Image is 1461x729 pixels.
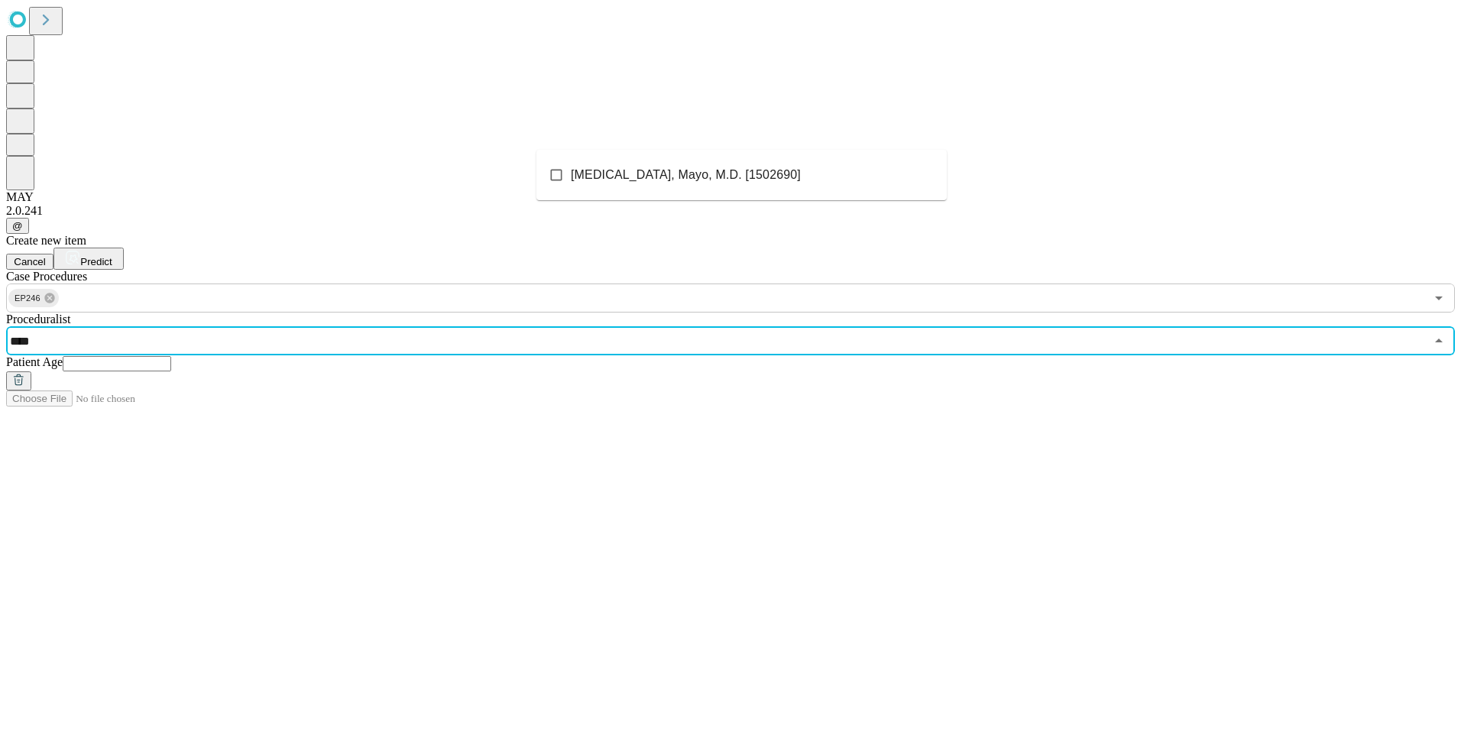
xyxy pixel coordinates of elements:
[53,248,124,270] button: Predict
[80,256,112,267] span: Predict
[8,289,59,307] div: EP246
[6,254,53,270] button: Cancel
[12,220,23,232] span: @
[14,256,46,267] span: Cancel
[6,234,86,247] span: Create new item
[1428,330,1450,352] button: Close
[6,355,63,368] span: Patient Age
[1428,287,1450,309] button: Open
[6,190,1455,204] div: MAY
[6,218,29,234] button: @
[571,166,801,184] span: [MEDICAL_DATA], Mayo, M.D. [1502690]
[8,290,47,307] span: EP246
[6,204,1455,218] div: 2.0.241
[6,313,70,326] span: Proceduralist
[6,270,87,283] span: Scheduled Procedure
